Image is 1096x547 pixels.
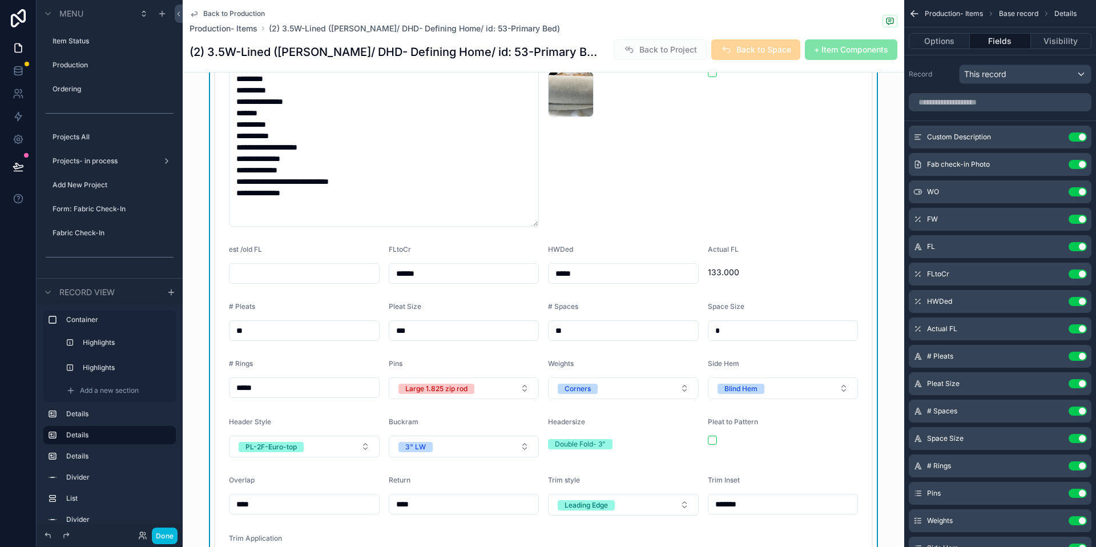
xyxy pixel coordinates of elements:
[389,302,421,311] span: Pleat Size
[59,286,115,297] span: Record view
[909,70,954,79] label: Record
[565,500,608,510] div: Leading Edge
[970,33,1030,49] button: Fields
[66,473,167,482] label: Divider
[53,85,169,94] label: Ordering
[229,534,282,542] span: Trim Application
[389,359,402,368] span: Pins
[389,377,539,399] button: Select Button
[203,9,265,18] span: Back to Production
[66,452,167,461] label: Details
[53,204,169,214] label: Form: Fabric Check-In
[190,9,265,18] a: Back to Production
[269,23,560,34] a: (2) 3.5W-Lined ([PERSON_NAME]/ DHD- Defining Home/ id: 53-Primary Bed)
[708,245,739,254] span: Actual FL
[53,61,169,70] label: Production
[558,499,615,510] button: Unselect LEADING_EDGE
[152,528,178,544] button: Done
[66,515,167,524] label: Divider
[190,44,602,60] h1: (2) 3.5W-Lined ([PERSON_NAME]/ DHD- Defining Home/ id: 53-Primary Bed)
[555,439,606,449] div: Double Fold- 3"
[925,9,983,18] span: Production- Items
[548,417,585,426] span: Headersize
[229,436,380,457] button: Select Button
[1054,9,1077,18] span: Details
[927,297,952,306] span: HWDed
[708,302,744,311] span: Space Size
[83,338,164,347] label: Highlights
[66,315,167,324] label: Container
[964,69,1006,80] span: This record
[1031,33,1091,49] button: Visibility
[959,65,1091,84] button: This record
[405,384,468,394] div: Large 1.825 zip rod
[229,302,255,311] span: # Pleats
[927,187,939,196] span: WO
[927,242,935,251] span: FL
[909,33,970,49] button: Options
[999,9,1038,18] span: Base record
[927,324,957,333] span: Actual FL
[405,442,426,452] div: 3" LW
[708,359,739,368] span: Side Hem
[548,476,580,484] span: Trim style
[389,436,539,457] button: Select Button
[548,245,573,254] span: HWDed
[927,407,957,416] span: # Spaces
[80,386,139,395] span: Add a new section
[229,417,271,426] span: Header Style
[708,377,859,399] button: Select Button
[59,8,83,19] span: Menu
[927,160,990,169] span: Fab check-in Photo
[724,384,757,394] div: Blind Hem
[229,359,253,368] span: # Rings
[37,305,183,524] div: scrollable content
[927,434,964,443] span: Space Size
[83,363,164,372] label: Highlights
[708,267,859,278] span: 133.000
[927,352,953,361] span: # Pleats
[548,359,574,368] span: Weights
[53,156,153,166] label: Projects- in process
[229,476,255,484] span: Overlap
[548,494,699,516] button: Select Button
[927,132,991,142] span: Custom Description
[389,417,418,426] span: Buckram
[245,442,297,452] div: PL-2F-Euro-top
[548,302,578,311] span: # Spaces
[53,180,169,190] label: Add New Project
[53,132,169,142] label: Projects All
[53,228,169,238] label: Fabric Check-In
[927,379,960,388] span: Pleat Size
[53,37,169,46] label: Item Status
[389,245,411,254] span: FLtoCr
[66,409,167,419] label: Details
[229,245,262,254] span: est /old FL
[389,476,410,484] span: Return
[190,23,257,34] a: Production- Items
[927,461,951,470] span: # Rings
[927,270,949,279] span: FLtoCr
[548,377,699,399] button: Select Button
[66,431,167,440] label: Details
[708,417,758,426] span: Pleat to Pattern
[565,384,591,394] div: Corners
[708,476,740,484] span: Trim Inset
[927,215,938,224] span: FW
[66,494,167,503] label: List
[927,516,953,525] span: Weights
[927,489,941,498] span: Pins
[558,383,598,394] button: Unselect CORNERS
